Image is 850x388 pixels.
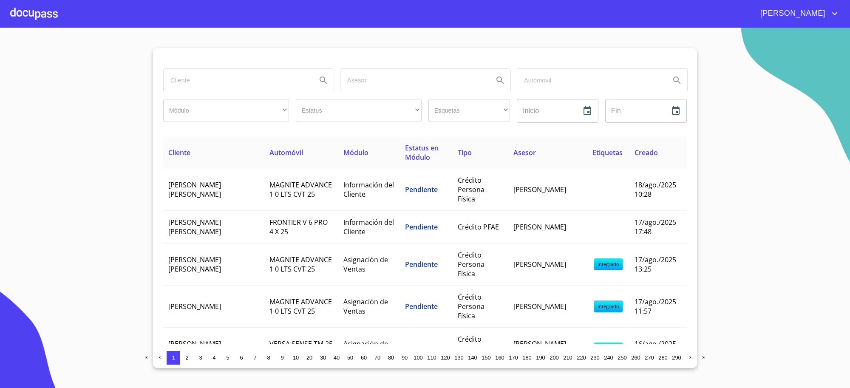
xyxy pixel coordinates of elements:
[289,351,303,365] button: 10
[334,354,340,361] span: 40
[269,339,333,358] span: VERSA SENSE TM 25 SIN ACC
[402,354,408,361] span: 90
[547,351,561,365] button: 200
[604,354,613,361] span: 240
[754,7,830,20] span: [PERSON_NAME]
[618,354,626,361] span: 250
[371,351,384,365] button: 70
[635,255,676,274] span: 17/ago./2025 13:25
[343,148,368,157] span: Módulo
[262,351,275,365] button: 8
[635,148,658,157] span: Creado
[343,297,388,316] span: Asignación de Ventas
[313,70,334,91] button: Search
[343,218,394,236] span: Información del Cliente
[466,351,479,365] button: 140
[468,354,477,361] span: 140
[513,302,566,311] span: [PERSON_NAME]
[520,351,534,365] button: 180
[343,339,388,358] span: Asignación de Ventas
[428,99,510,122] div: ​
[513,148,536,157] span: Asesor
[495,354,504,361] span: 160
[180,351,194,365] button: 2
[253,354,256,361] span: 7
[563,354,572,361] span: 210
[343,351,357,365] button: 50
[168,180,221,199] span: [PERSON_NAME] [PERSON_NAME]
[303,351,316,365] button: 20
[185,354,188,361] span: 2
[534,351,547,365] button: 190
[588,351,602,365] button: 230
[194,351,207,365] button: 3
[490,70,510,91] button: Search
[405,344,438,353] span: Pendiente
[452,351,466,365] button: 130
[361,354,367,361] span: 60
[592,148,623,157] span: Etiquetas
[221,351,235,365] button: 5
[330,351,343,365] button: 40
[513,185,566,194] span: [PERSON_NAME]
[240,354,243,361] span: 6
[513,260,566,269] span: [PERSON_NAME]
[454,354,463,361] span: 130
[293,354,299,361] span: 10
[384,351,398,365] button: 80
[522,354,531,361] span: 180
[658,354,667,361] span: 280
[199,354,202,361] span: 3
[493,351,507,365] button: 160
[670,351,683,365] button: 290
[458,222,499,232] span: Crédito PFAE
[629,351,643,365] button: 260
[405,302,438,311] span: Pendiente
[168,218,221,236] span: [PERSON_NAME] [PERSON_NAME]
[754,7,840,20] button: account of current user
[398,351,411,365] button: 90
[269,297,332,316] span: MAGNITE ADVANCE 1 0 LTS CVT 25
[357,351,371,365] button: 60
[235,351,248,365] button: 6
[561,351,575,365] button: 210
[388,354,394,361] span: 80
[343,180,394,199] span: Información del Cliente
[594,300,623,312] span: integrado
[667,70,687,91] button: Search
[458,148,472,157] span: Tipo
[168,148,190,157] span: Cliente
[635,180,676,199] span: 18/ago./2025 10:28
[347,354,353,361] span: 50
[425,351,439,365] button: 110
[645,354,654,361] span: 270
[507,351,520,365] button: 170
[509,354,518,361] span: 170
[513,222,566,232] span: [PERSON_NAME]
[405,143,439,162] span: Estatus en Módulo
[269,180,332,199] span: MAGNITE ADVANCE 1 0 LTS CVT 25
[275,351,289,365] button: 9
[536,354,545,361] span: 190
[248,351,262,365] button: 7
[458,334,484,363] span: Crédito Persona Física
[458,176,484,204] span: Crédito Persona Física
[631,354,640,361] span: 260
[405,260,438,269] span: Pendiente
[320,354,326,361] span: 30
[172,354,175,361] span: 1
[207,351,221,365] button: 4
[635,297,676,316] span: 17/ago./2025 11:57
[280,354,283,361] span: 9
[672,354,681,361] span: 290
[374,354,380,361] span: 70
[168,339,221,358] span: [PERSON_NAME] [PERSON_NAME]
[167,351,180,365] button: 1
[635,339,676,358] span: 16/ago./2025 18:52
[306,354,312,361] span: 20
[226,354,229,361] span: 5
[615,351,629,365] button: 250
[212,354,215,361] span: 4
[577,354,586,361] span: 220
[590,354,599,361] span: 230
